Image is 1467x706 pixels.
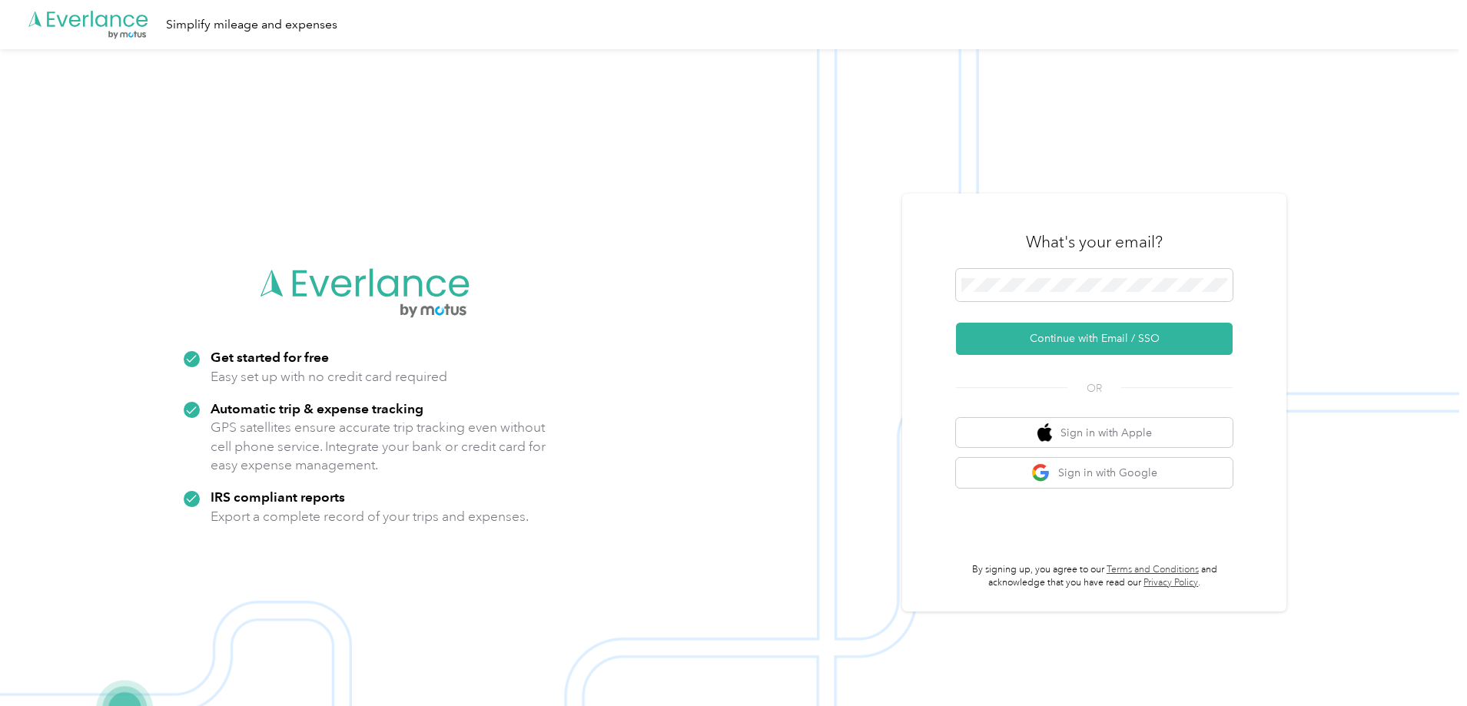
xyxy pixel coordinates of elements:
[956,458,1233,488] button: google logoSign in with Google
[1067,380,1121,396] span: OR
[211,507,529,526] p: Export a complete record of your trips and expenses.
[1031,463,1050,482] img: google logo
[1107,564,1199,575] a: Terms and Conditions
[211,367,447,386] p: Easy set up with no credit card required
[956,323,1233,355] button: Continue with Email / SSO
[211,349,329,365] strong: Get started for free
[211,418,546,475] p: GPS satellites ensure accurate trip tracking even without cell phone service. Integrate your bank...
[211,400,423,416] strong: Automatic trip & expense tracking
[1026,231,1163,253] h3: What's your email?
[1143,577,1198,588] a: Privacy Policy
[956,418,1233,448] button: apple logoSign in with Apple
[956,563,1233,590] p: By signing up, you agree to our and acknowledge that you have read our .
[211,489,345,505] strong: IRS compliant reports
[1037,423,1053,442] img: apple logo
[166,15,337,35] div: Simplify mileage and expenses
